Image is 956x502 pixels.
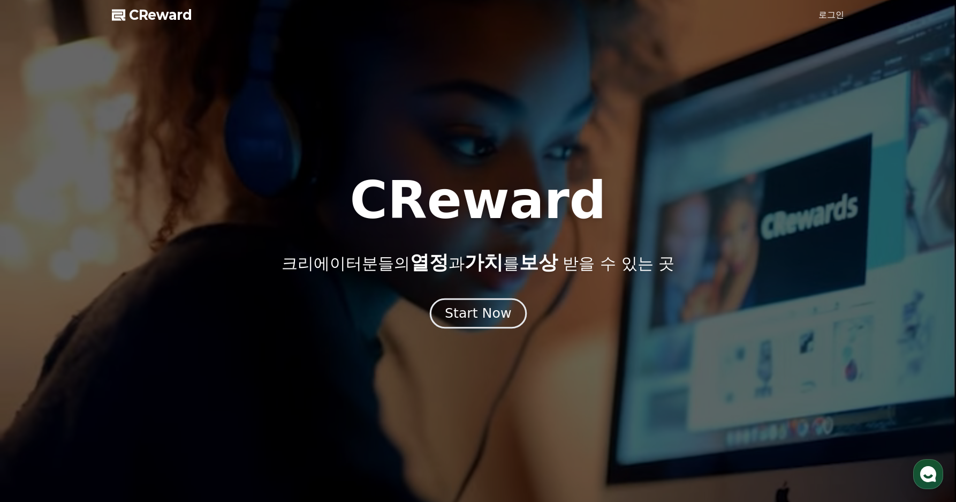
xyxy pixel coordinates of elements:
[818,9,844,21] a: 로그인
[432,310,525,320] a: Start Now
[519,251,558,273] span: 보상
[3,340,71,366] a: 홈
[98,356,111,365] span: 대화
[129,6,192,24] span: CReward
[445,304,511,323] div: Start Now
[71,340,138,366] a: 대화
[165,356,178,364] span: 설정
[350,175,606,226] h1: CReward
[465,251,503,273] span: 가치
[112,6,192,24] a: CReward
[429,298,526,328] button: Start Now
[34,356,40,364] span: 홈
[138,340,206,366] a: 설정
[282,252,674,273] p: 크리에이터분들의 과 를 받을 수 있는 곳
[410,251,449,273] span: 열정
